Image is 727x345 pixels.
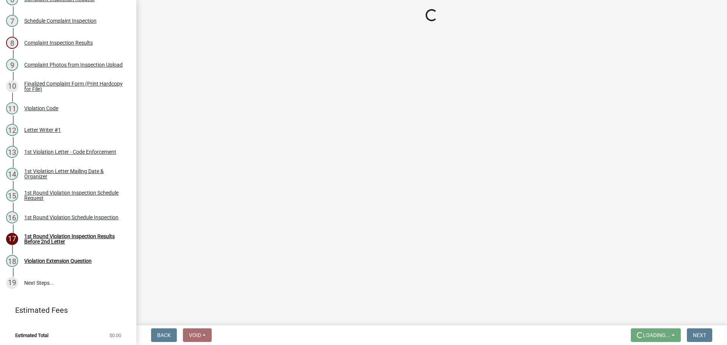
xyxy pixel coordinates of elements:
span: Estimated Total [15,333,48,338]
button: Void [183,328,212,342]
div: Schedule Complaint Inspection [24,18,97,23]
div: Complaint Inspection Results [24,40,93,45]
div: 19 [6,277,18,289]
div: 13 [6,146,18,158]
button: Back [151,328,177,342]
span: Loading... [643,332,670,338]
a: Estimated Fees [6,303,124,318]
div: Violation Extension Question [24,258,92,264]
span: $0.00 [109,333,121,338]
div: 1st Round Violation Schedule Inspection [24,215,119,220]
button: Next [687,328,712,342]
div: 10 [6,80,18,92]
div: 12 [6,124,18,136]
div: 16 [6,211,18,223]
span: Void [189,332,201,338]
div: 18 [6,255,18,267]
div: 11 [6,102,18,114]
div: 1st Violation Letter - Code Enforcement [24,149,116,155]
div: 1st Round Violation Inspection Schedule Request [24,190,124,201]
div: 15 [6,189,18,201]
div: Letter Writer #1 [24,127,61,133]
button: Loading... [631,328,681,342]
div: 17 [6,233,18,245]
div: 7 [6,15,18,27]
div: 9 [6,59,18,71]
div: 8 [6,37,18,49]
span: Next [693,332,706,338]
span: Back [157,332,171,338]
div: 1st Violation Letter Mailing Date & Organizer [24,169,124,179]
div: Finalized Complaint Form (Print Hardcopy for File) [24,81,124,92]
div: Complaint Photos from Inspection Upload [24,62,123,67]
div: Violation Code [24,106,58,111]
div: 14 [6,168,18,180]
div: 1st Round Violation Inspection Results Before 2nd Letter [24,234,124,244]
